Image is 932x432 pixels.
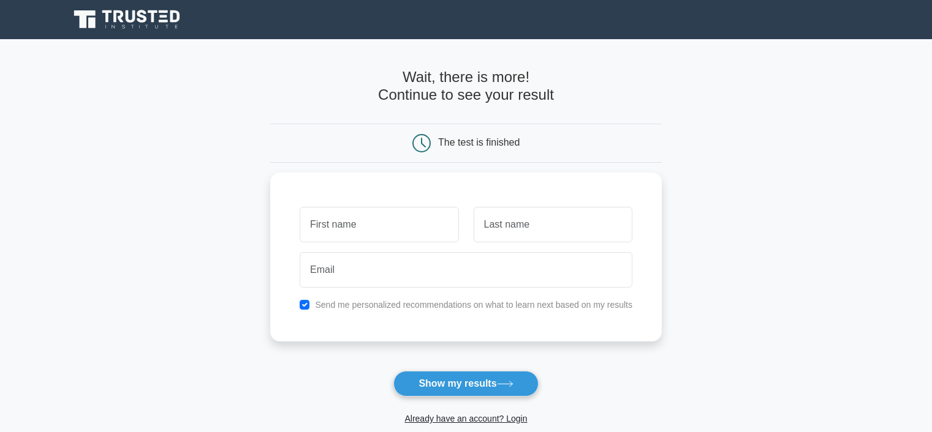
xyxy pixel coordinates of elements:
div: The test is finished [438,137,520,147]
label: Send me personalized recommendations on what to learn next based on my results [315,300,632,310]
a: Already have an account? Login [404,414,527,423]
input: First name [300,207,458,242]
input: Email [300,252,632,288]
button: Show my results [393,371,538,397]
input: Last name [474,207,632,242]
h4: Wait, there is more! Continue to see your result [270,69,662,104]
